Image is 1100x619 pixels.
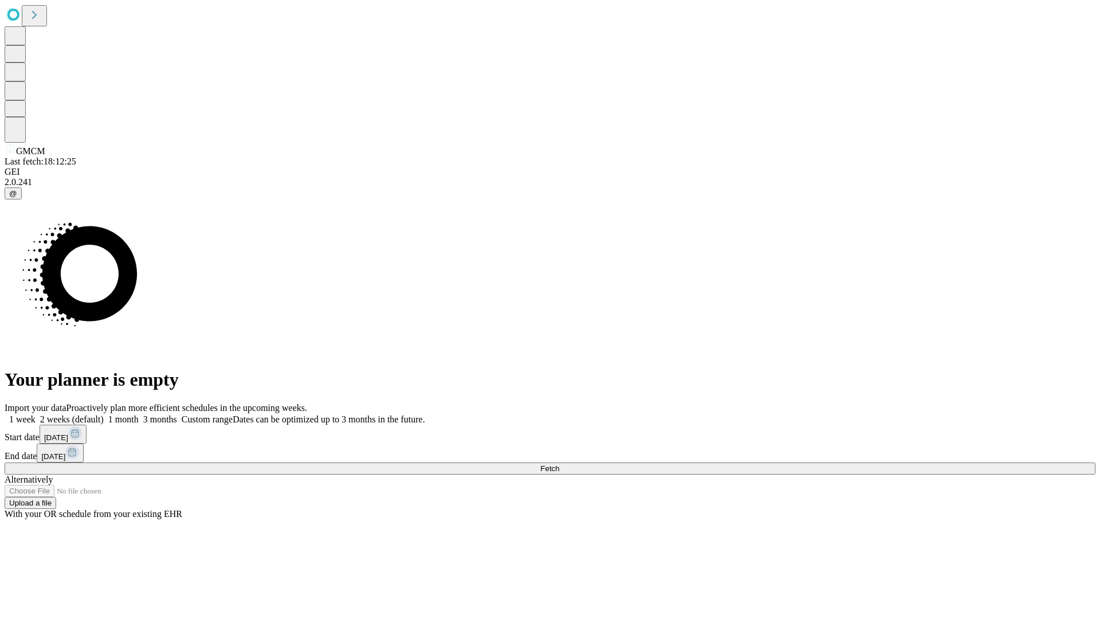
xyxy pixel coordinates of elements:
[108,414,139,424] span: 1 month
[16,146,45,156] span: GMCM
[143,414,177,424] span: 3 months
[40,414,104,424] span: 2 weeks (default)
[5,425,1095,444] div: Start date
[233,414,425,424] span: Dates can be optimized up to 3 months in the future.
[66,403,307,413] span: Proactively plan more efficient schedules in the upcoming weeks.
[5,475,53,484] span: Alternatively
[540,464,559,473] span: Fetch
[5,177,1095,187] div: 2.0.241
[40,425,87,444] button: [DATE]
[182,414,233,424] span: Custom range
[9,189,17,198] span: @
[5,403,66,413] span: Import your data
[5,369,1095,390] h1: Your planner is empty
[5,156,76,166] span: Last fetch: 18:12:25
[5,444,1095,463] div: End date
[37,444,84,463] button: [DATE]
[44,433,68,442] span: [DATE]
[5,167,1095,177] div: GEI
[5,187,22,199] button: @
[5,463,1095,475] button: Fetch
[5,497,56,509] button: Upload a file
[41,452,65,461] span: [DATE]
[9,414,36,424] span: 1 week
[5,509,182,519] span: With your OR schedule from your existing EHR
